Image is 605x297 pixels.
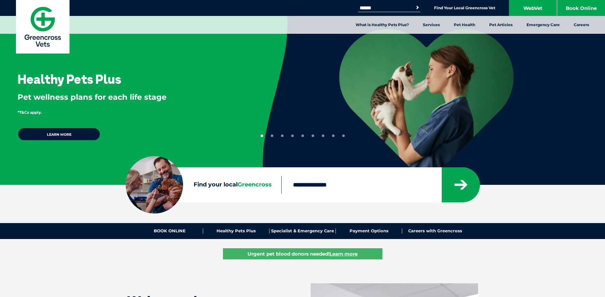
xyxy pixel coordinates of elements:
a: Specialist & Emergency Care [269,228,336,234]
label: Find your local [126,180,281,190]
a: Pet Health [447,16,482,34]
button: 6 of 9 [312,134,314,137]
a: Pet Articles [482,16,520,34]
button: 5 of 9 [301,134,304,137]
span: *T&Cs apply. [18,110,42,115]
u: Learn more [329,251,358,257]
a: Services [416,16,447,34]
button: 9 of 9 [342,134,345,137]
span: Greencross [238,181,272,188]
p: Pet wellness plans for each life stage [18,92,242,103]
button: 1 of 9 [261,134,263,137]
a: Healthy Pets Plus [203,228,269,234]
a: Find Your Local Greencross Vet [434,5,495,11]
a: Careers [567,16,596,34]
button: 7 of 9 [322,134,324,137]
h3: Healthy Pets Plus [18,73,121,85]
a: Emergency Care [520,16,567,34]
button: Search [414,4,421,11]
button: 8 of 9 [332,134,335,137]
a: Urgent pet blood donors needed!Learn more [223,248,382,259]
button: 3 of 9 [281,134,284,137]
a: BOOK ONLINE [137,228,203,234]
button: 4 of 9 [291,134,294,137]
a: Payment Options [336,228,402,234]
a: What is Healthy Pets Plus? [349,16,416,34]
a: Careers with Greencross [402,228,468,234]
button: 2 of 9 [271,134,273,137]
a: Learn more [18,127,100,141]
